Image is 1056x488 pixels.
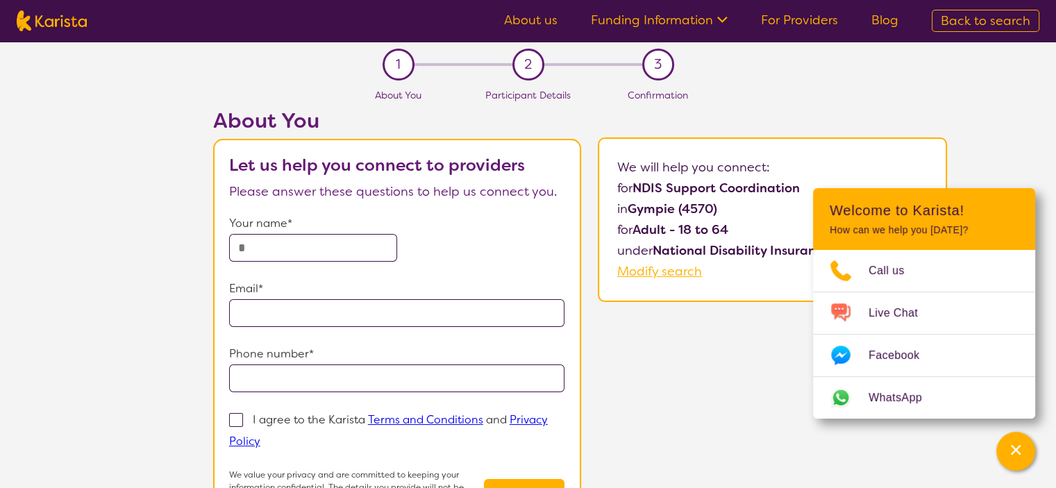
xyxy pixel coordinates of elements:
[830,224,1019,236] p: How can we help you [DATE]?
[229,213,565,234] p: Your name*
[617,263,702,280] a: Modify search
[761,12,838,28] a: For Providers
[396,54,401,75] span: 1
[869,260,921,281] span: Call us
[229,412,548,448] p: I agree to the Karista and
[869,387,939,408] span: WhatsApp
[17,10,87,31] img: Karista logo
[229,412,548,448] a: Privacy Policy
[229,154,525,176] b: Let us help you connect to providers
[368,412,483,427] a: Terms and Conditions
[996,432,1035,471] button: Channel Menu
[617,157,928,178] p: We will help you connect:
[229,278,565,299] p: Email*
[654,54,662,75] span: 3
[813,250,1035,419] ul: Choose channel
[813,188,1035,419] div: Channel Menu
[632,180,800,196] b: NDIS Support Coordination
[628,89,688,101] span: Confirmation
[524,54,532,75] span: 2
[941,12,1030,29] span: Back to search
[830,202,1019,219] h2: Welcome to Karista!
[213,108,581,133] h2: About You
[617,219,928,240] p: for
[869,303,935,323] span: Live Chat
[869,345,936,366] span: Facebook
[871,12,898,28] a: Blog
[628,201,717,217] b: Gympie (4570)
[632,221,728,238] b: Adult - 18 to 64
[617,240,928,261] p: under .
[229,181,565,202] p: Please answer these questions to help us connect you.
[591,12,728,28] a: Funding Information
[504,12,558,28] a: About us
[229,344,565,364] p: Phone number*
[653,242,925,259] b: National Disability Insurance Scheme (NDIS)
[813,377,1035,419] a: Web link opens in a new tab.
[617,199,928,219] p: in
[485,89,571,101] span: Participant Details
[617,178,928,199] p: for
[375,89,421,101] span: About You
[932,10,1039,32] a: Back to search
